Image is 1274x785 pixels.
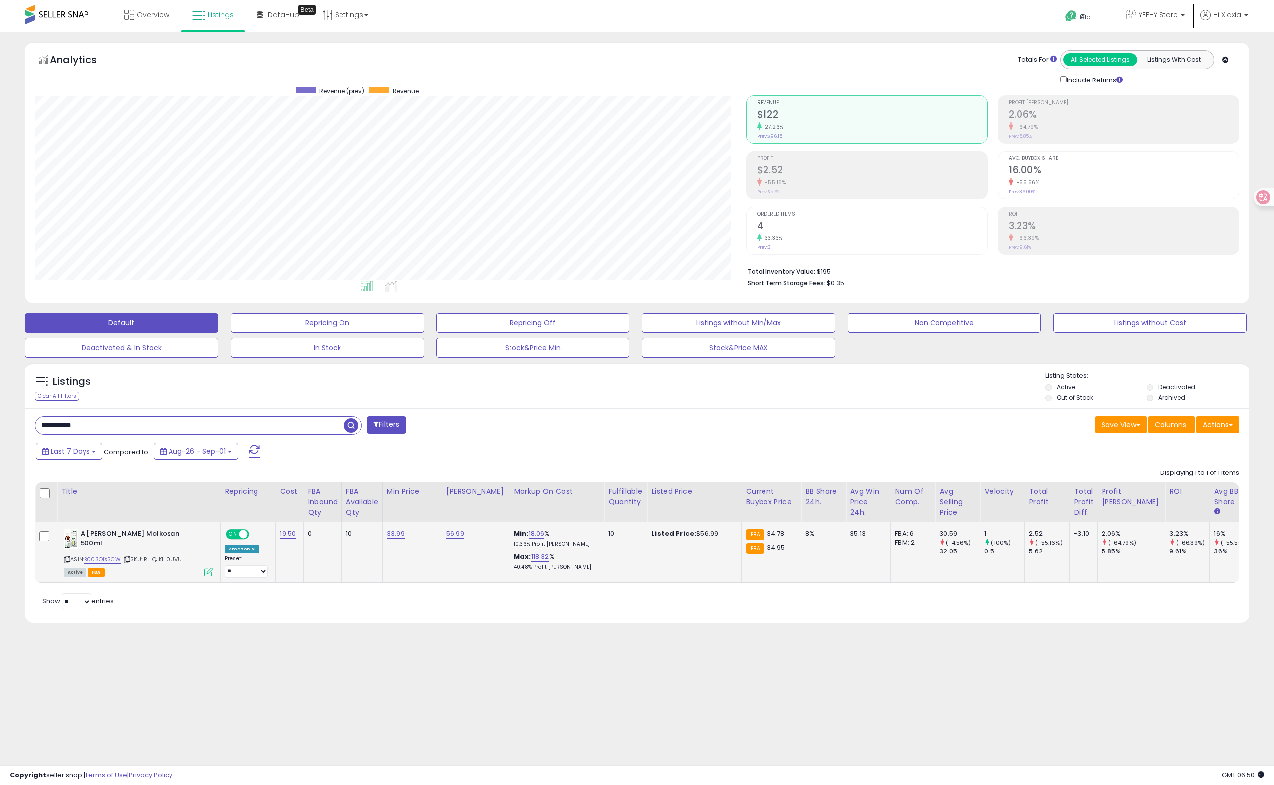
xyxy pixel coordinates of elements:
[346,486,378,518] div: FBA Available Qty
[248,530,263,539] span: OFF
[850,529,883,538] div: 35.13
[748,267,815,276] b: Total Inventory Value:
[757,220,987,234] h2: 4
[1009,189,1035,195] small: Prev: 36.00%
[1095,416,1147,433] button: Save View
[748,279,825,287] b: Short Term Storage Fees:
[1029,547,1069,556] div: 5.62
[1160,469,1239,478] div: Displaying 1 to 1 of 1 items
[298,5,316,15] div: Tooltip anchor
[746,486,797,507] div: Current Buybox Price
[1108,539,1136,547] small: (-64.79%)
[514,529,529,538] b: Min:
[137,10,169,20] span: Overview
[122,555,182,563] span: | SKU: RI-QJK1-0UVU
[514,541,596,548] p: 10.36% Profit [PERSON_NAME]
[757,109,987,122] h2: $122
[1009,212,1239,217] span: ROI
[1009,156,1239,161] span: Avg. Buybox Share
[827,278,844,288] span: $0.35
[208,10,234,20] span: Listings
[61,486,216,497] div: Title
[1018,55,1057,65] div: Totals For
[1063,53,1137,66] button: All Selected Listings
[346,529,375,538] div: 10
[1013,235,1039,242] small: -66.39%
[757,133,782,139] small: Prev: $96.15
[1009,109,1239,122] h2: 2.06%
[1155,420,1186,430] span: Columns
[319,87,364,95] span: Revenue (prev)
[393,87,419,95] span: Revenue
[757,100,987,106] span: Revenue
[767,529,785,538] span: 34.78
[81,529,201,550] b: A [PERSON_NAME] Molkosan 500ml
[1214,547,1254,556] div: 36%
[1214,486,1250,507] div: Avg BB Share
[642,313,835,333] button: Listings without Min/Max
[1196,416,1239,433] button: Actions
[984,486,1020,497] div: Velocity
[1053,313,1247,333] button: Listings without Cost
[850,486,886,518] div: Avg Win Price 24h.
[895,529,928,538] div: FBA: 6
[35,392,79,401] div: Clear All Filters
[1045,371,1249,381] p: Listing States:
[762,179,786,186] small: -55.16%
[446,486,506,497] div: [PERSON_NAME]
[1035,539,1062,547] small: (-55.16%)
[1213,10,1241,20] span: Hi Xiaxia
[651,529,696,538] b: Listed Price:
[84,555,121,564] a: B003OIXSCW
[1065,10,1077,22] i: Get Help
[757,156,987,161] span: Profit
[1137,53,1211,66] button: Listings With Cost
[42,596,114,606] span: Show: entries
[608,486,643,507] div: Fulfillable Quantity
[64,529,213,575] div: ASIN:
[1169,486,1205,497] div: ROI
[848,313,1041,333] button: Non Competitive
[1074,529,1090,538] div: -3.10
[757,164,987,178] h2: $2.52
[514,486,600,497] div: Markup on Cost
[1009,100,1239,106] span: Profit [PERSON_NAME]
[757,212,987,217] span: Ordered Items
[225,545,259,553] div: Amazon AI
[1102,486,1161,507] div: Profit [PERSON_NAME]
[748,265,1232,277] li: $195
[225,555,268,578] div: Preset:
[762,235,783,242] small: 33.33%
[25,338,218,358] button: Deactivated & In Stock
[1013,179,1040,186] small: -55.56%
[280,486,299,497] div: Cost
[1102,547,1165,556] div: 5.85%
[514,529,596,548] div: %
[154,443,238,460] button: Aug-26 - Sep-01
[50,53,116,69] h5: Analytics
[514,552,596,571] div: %
[231,313,424,333] button: Repricing On
[529,529,545,539] a: 18.06
[1009,133,1032,139] small: Prev: 5.85%
[1009,220,1239,234] h2: 3.23%
[1214,507,1220,516] small: Avg BB Share.
[984,529,1024,538] div: 1
[991,539,1011,547] small: (100%)
[1158,383,1195,391] label: Deactivated
[651,529,734,538] div: $56.99
[268,10,299,20] span: DataHub
[367,416,406,434] button: Filters
[762,123,784,131] small: 27.26%
[64,568,86,577] span: All listings currently available for purchase on Amazon
[1009,164,1239,178] h2: 16.00%
[1176,539,1205,547] small: (-66.39%)
[1074,486,1093,518] div: Total Profit Diff.
[1057,2,1110,32] a: Help
[514,552,531,561] b: Max:
[746,543,764,554] small: FBA
[1013,123,1038,131] small: -64.79%
[642,338,835,358] button: Stock&Price MAX
[651,486,737,497] div: Listed Price
[946,539,971,547] small: (-4.56%)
